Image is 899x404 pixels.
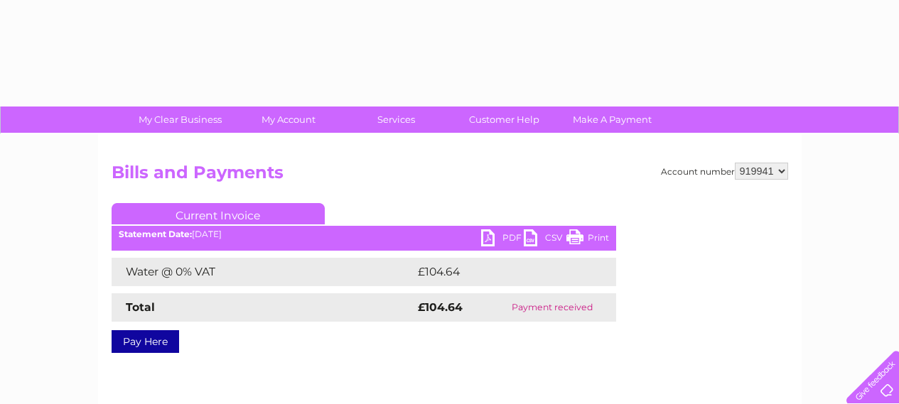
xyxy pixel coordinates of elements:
a: Services [338,107,455,133]
a: PDF [481,229,524,250]
a: My Clear Business [122,107,239,133]
td: Payment received [489,293,616,322]
strong: Total [126,300,155,314]
strong: £104.64 [418,300,463,314]
a: Current Invoice [112,203,325,224]
td: Water @ 0% VAT [112,258,414,286]
a: My Account [230,107,347,133]
a: Make A Payment [554,107,671,133]
div: Account number [661,163,788,180]
div: [DATE] [112,229,616,239]
h2: Bills and Payments [112,163,788,190]
a: CSV [524,229,566,250]
a: Print [566,229,609,250]
a: Customer Help [446,107,563,133]
td: £104.64 [414,258,591,286]
a: Pay Here [112,330,179,353]
b: Statement Date: [119,229,192,239]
